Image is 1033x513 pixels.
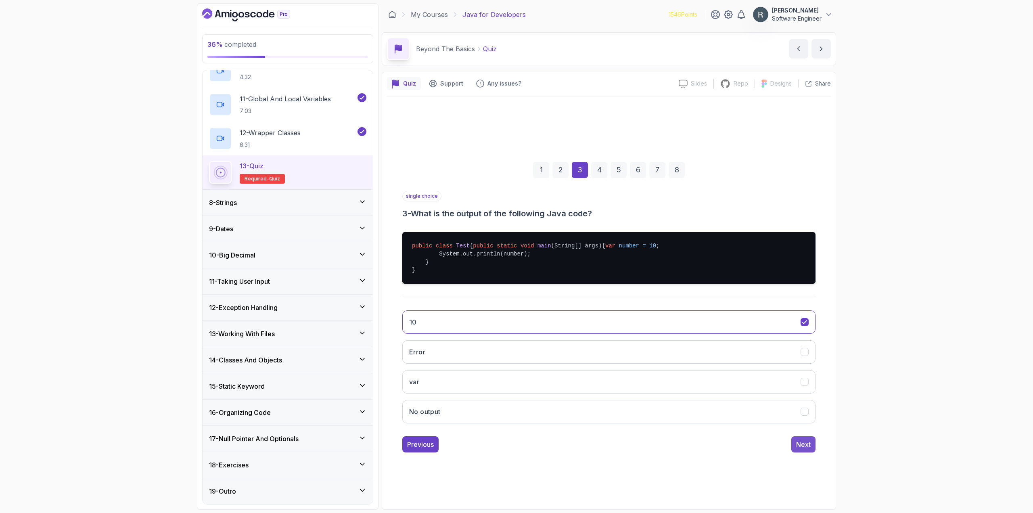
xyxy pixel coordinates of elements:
[753,7,768,22] img: user profile image
[412,243,432,249] span: public
[203,373,373,399] button: 15-Static Keyword
[203,295,373,320] button: 12-Exception Handling
[440,80,463,88] p: Support
[753,6,833,23] button: user profile image[PERSON_NAME]Software Engineer
[209,198,237,207] h3: 8 - Strings
[409,347,425,357] h3: Error
[789,39,808,59] button: previous content
[403,80,416,88] p: Quiz
[245,176,269,182] span: Required-
[605,243,615,249] span: var
[409,317,417,327] h3: 10
[630,162,646,178] div: 6
[402,310,816,334] button: 10
[209,460,249,470] h3: 18 - Exercises
[203,400,373,425] button: 16-Organizing Code
[209,303,278,312] h3: 12 - Exception Handling
[649,162,665,178] div: 7
[203,242,373,268] button: 10-Big Decimal
[798,80,831,88] button: Share
[387,77,421,90] button: quiz button
[462,10,526,19] p: Java for Developers
[456,243,470,249] span: Test
[240,128,301,138] p: 12 - Wrapper Classes
[815,80,831,88] p: Share
[669,162,685,178] div: 8
[691,80,707,88] p: Slides
[203,216,373,242] button: 9-Dates
[772,15,822,23] p: Software Engineer
[409,407,441,417] h3: No output
[209,434,299,444] h3: 17 - Null Pointer And Optionals
[209,224,233,234] h3: 9 - Dates
[402,400,816,423] button: No output
[642,243,646,249] span: =
[209,329,275,339] h3: 13 - Working With Files
[497,243,517,249] span: static
[402,436,439,452] button: Previous
[791,436,816,452] button: Next
[207,40,223,48] span: 36 %
[416,44,475,54] p: Beyond The Basics
[772,6,822,15] p: [PERSON_NAME]
[240,107,331,115] p: 7:03
[207,40,256,48] span: completed
[202,8,309,21] a: Dashboard
[572,162,588,178] div: 3
[487,80,521,88] p: Any issues?
[411,10,448,19] a: My Courses
[471,77,526,90] button: Feedback button
[388,10,396,19] a: Dashboard
[203,268,373,294] button: 11-Taking User Input
[209,486,236,496] h3: 19 - Outro
[473,243,493,249] span: public
[402,232,816,284] pre: { { ; System.out.println(number); } }
[796,440,811,449] div: Next
[770,80,792,88] p: Designs
[203,347,373,373] button: 14-Classes And Objects
[649,243,656,249] span: 10
[240,161,263,171] p: 13 - Quiz
[209,127,366,150] button: 12-Wrapper Classes6:31
[402,340,816,364] button: Error
[209,59,366,82] button: 4:32
[402,208,816,219] h3: 3 - What is the output of the following Java code?
[424,77,468,90] button: Support button
[240,94,331,104] p: 11 - Global And Local Variables
[209,381,265,391] h3: 15 - Static Keyword
[209,250,255,260] h3: 10 - Big Decimal
[591,162,607,178] div: 4
[551,243,602,249] span: (String[] args)
[734,80,748,88] p: Repo
[209,93,366,116] button: 11-Global And Local Variables7:03
[483,44,497,54] p: Quiz
[537,243,551,249] span: main
[402,370,816,394] button: var
[619,243,639,249] span: number
[269,176,280,182] span: quiz
[203,452,373,478] button: 18-Exercises
[209,161,366,184] button: 13-QuizRequired-quiz
[402,191,441,201] p: single choice
[407,440,434,449] div: Previous
[533,162,549,178] div: 1
[203,426,373,452] button: 17-Null Pointer And Optionals
[669,10,697,19] p: 1546 Points
[203,478,373,504] button: 19-Outro
[203,321,373,347] button: 13-Working With Files
[409,377,419,387] h3: var
[209,276,270,286] h3: 11 - Taking User Input
[552,162,569,178] div: 2
[521,243,534,249] span: void
[611,162,627,178] div: 5
[240,73,350,81] p: 4:32
[240,141,301,149] p: 6:31
[203,190,373,216] button: 8-Strings
[436,243,453,249] span: class
[209,408,271,417] h3: 16 - Organizing Code
[209,355,282,365] h3: 14 - Classes And Objects
[811,39,831,59] button: next content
